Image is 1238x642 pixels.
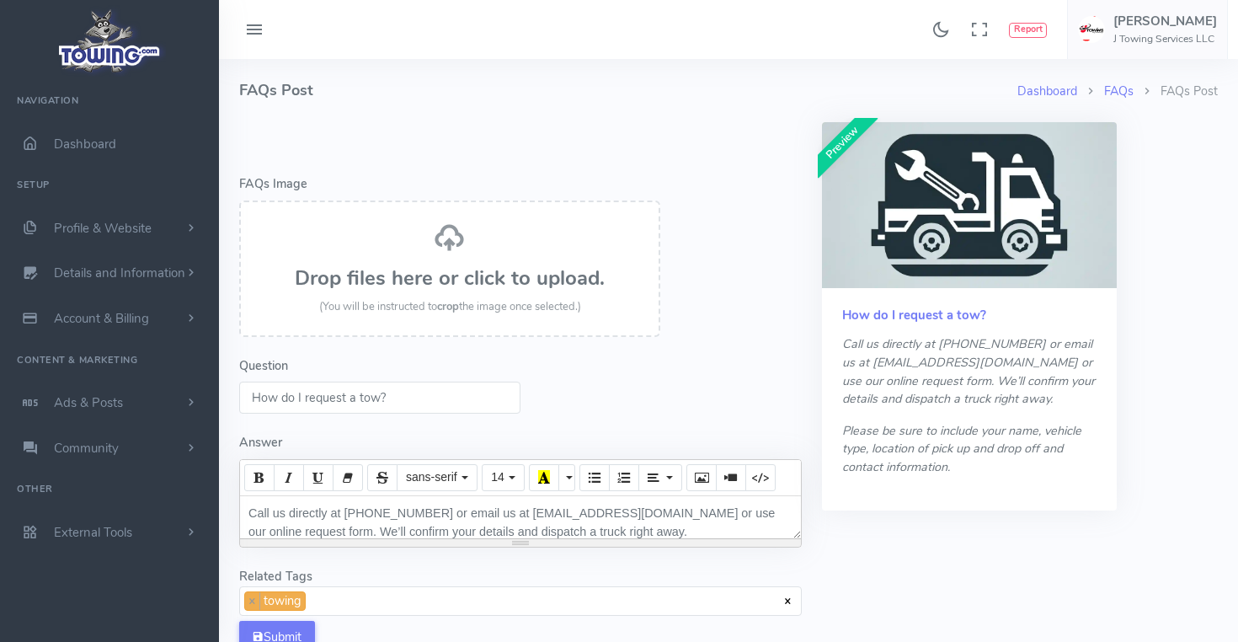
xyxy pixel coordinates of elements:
[482,464,525,491] button: Font Size
[245,592,260,611] button: Remove item
[783,591,792,608] button: Remove all items
[239,382,520,414] input: Question
[248,592,256,609] span: ×
[686,464,717,491] button: Picture
[240,539,801,547] div: resize
[239,59,1017,122] h4: FAQs Post
[248,505,792,541] p: Call us directly at [PHONE_NUMBER] or email us at [EMAIL_ADDRESS][DOMAIN_NAME] or use our online ...
[54,524,132,541] span: External Tools
[54,394,123,411] span: Ads & Posts
[54,310,149,327] span: Account & Billing
[1104,83,1134,99] a: FAQs
[274,464,304,491] button: Italic (⌘+I)
[1134,83,1218,101] li: FAQs Post
[609,464,639,491] button: Ordered list (⌘+⇧+NUM8)
[1113,34,1217,45] h6: J Towing Services LLC
[1078,16,1105,43] img: user-image
[244,464,275,491] button: Bold (⌘+B)
[53,5,167,77] img: logo
[1113,14,1217,28] h5: [PERSON_NAME]
[239,568,312,586] label: Related Tags
[745,464,776,491] button: Code View
[54,265,185,282] span: Details and Information
[54,440,119,457] span: Community
[558,464,575,491] button: More Color
[1009,23,1047,38] button: Report
[54,136,116,152] span: Dashboard
[54,220,152,237] span: Profile & Website
[842,307,986,324] a: How do I request a tow?
[239,357,288,376] label: Question
[258,267,642,289] h3: Drop files here or click to upload.
[333,464,363,491] button: Remove Font Style (⌘+\)
[239,434,282,452] label: Answer
[244,591,306,612] li: towing
[716,464,746,491] button: Video
[1017,83,1077,99] a: Dashboard
[239,175,307,194] label: FAQs Image
[310,596,319,611] textarea: Search
[397,464,478,491] button: Font Family
[529,464,559,491] button: Recent Color
[406,470,457,484] span: sans-serif
[491,470,504,484] span: 14
[367,464,398,491] button: Strikethrough (⌘+⇧+S)
[638,464,681,491] button: Paragraph
[579,464,610,491] button: Unordered list (⌘+⇧+NUM7)
[319,299,581,314] span: (You will be instructed to the image once selected.)
[784,592,792,609] span: ×
[262,592,305,609] span: towing
[437,299,459,314] strong: crop
[303,464,334,491] button: Underline (⌘+U)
